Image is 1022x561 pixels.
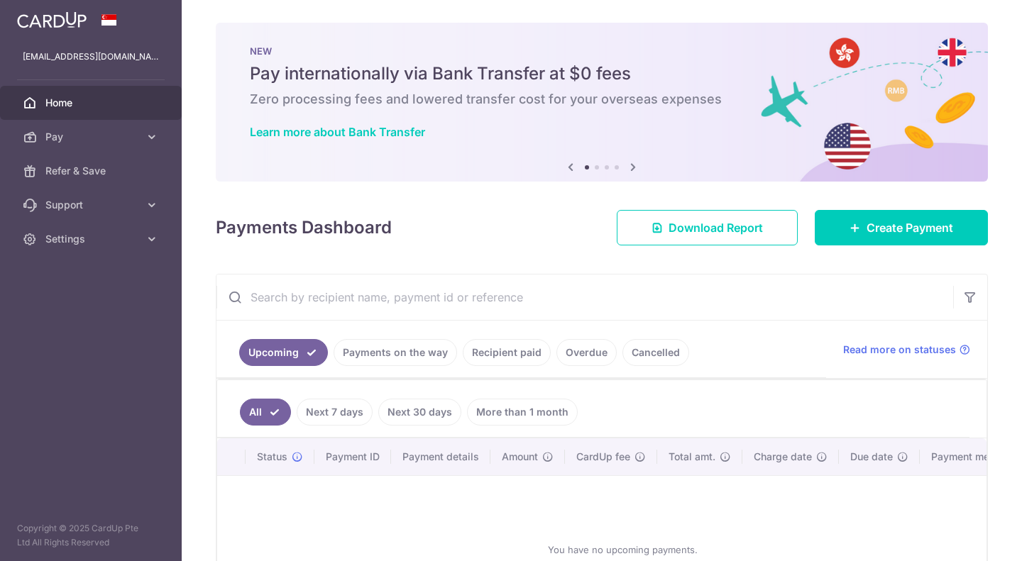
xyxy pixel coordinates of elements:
[45,130,139,144] span: Pay
[257,450,287,464] span: Status
[216,274,953,320] input: Search by recipient name, payment id or reference
[669,450,715,464] span: Total amt.
[45,164,139,178] span: Refer & Save
[391,438,490,475] th: Payment details
[502,450,538,464] span: Amount
[378,399,461,426] a: Next 30 days
[617,210,798,245] a: Download Report
[45,232,139,246] span: Settings
[622,339,689,366] a: Cancelled
[843,343,970,357] a: Read more on statuses
[17,11,87,28] img: CardUp
[576,450,630,464] span: CardUp fee
[23,50,159,64] p: [EMAIL_ADDRESS][DOMAIN_NAME]
[843,343,956,357] span: Read more on statuses
[556,339,617,366] a: Overdue
[334,339,457,366] a: Payments on the way
[240,399,291,426] a: All
[867,219,953,236] span: Create Payment
[669,219,763,236] span: Download Report
[314,438,391,475] th: Payment ID
[45,96,139,110] span: Home
[463,339,551,366] a: Recipient paid
[216,23,988,182] img: Bank transfer banner
[45,198,139,212] span: Support
[815,210,988,245] a: Create Payment
[250,125,425,139] a: Learn more about Bank Transfer
[297,399,373,426] a: Next 7 days
[239,339,328,366] a: Upcoming
[850,450,893,464] span: Due date
[250,62,954,85] h5: Pay internationally via Bank Transfer at $0 fees
[216,215,392,240] h4: Payments Dashboard
[754,450,812,464] span: Charge date
[250,45,954,57] p: NEW
[467,399,578,426] a: More than 1 month
[250,91,954,108] h6: Zero processing fees and lowered transfer cost for your overseas expenses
